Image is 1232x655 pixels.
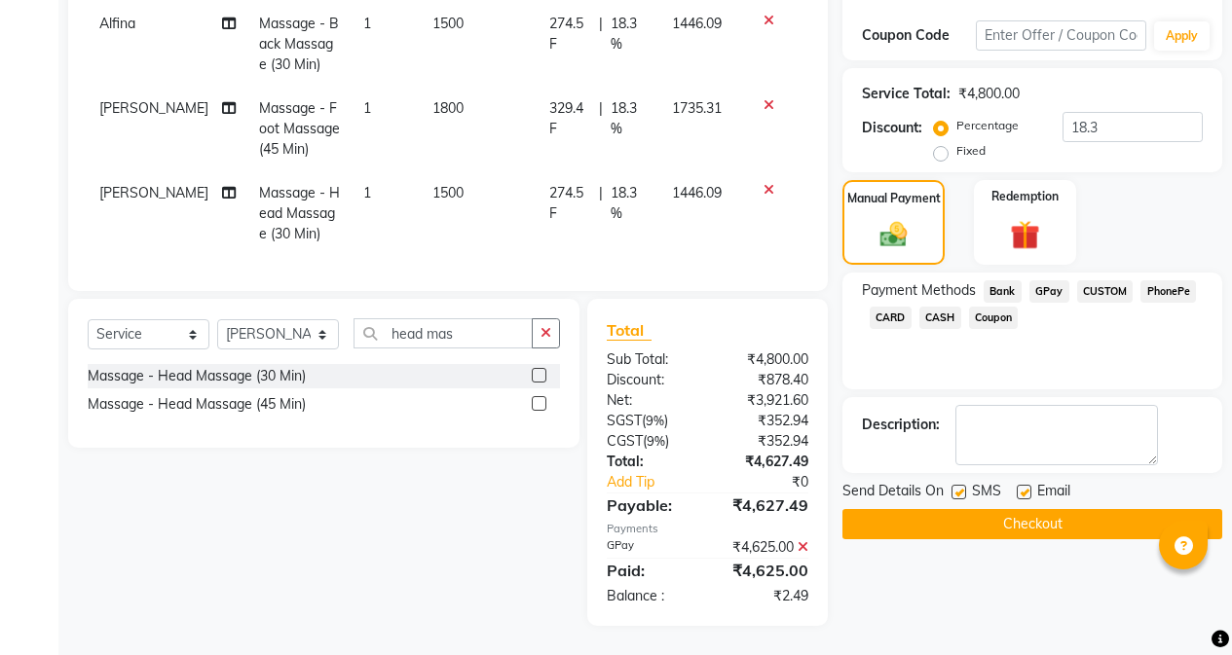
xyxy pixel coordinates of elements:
[88,394,306,415] div: Massage - Head Massage (45 Min)
[646,413,664,428] span: 9%
[707,537,823,558] div: ₹4,625.00
[354,318,533,348] input: Search or Scan
[1001,217,1049,253] img: _gift.svg
[672,99,722,117] span: 1735.31
[707,370,823,390] div: ₹878.40
[1077,280,1134,303] span: CUSTOM
[259,15,339,73] span: Massage - Back Massage (30 Min)
[862,84,951,104] div: Service Total:
[707,586,823,606] div: ₹2.49
[872,219,916,250] img: _cash.svg
[611,183,649,224] span: 18.3 %
[99,15,135,32] span: Alfina
[607,521,808,537] div: Payments
[599,14,603,55] span: |
[432,15,464,32] span: 1500
[549,98,591,139] span: 329.4 F
[1037,481,1070,505] span: Email
[707,493,823,517] div: ₹4,627.49
[592,493,708,517] div: Payable:
[956,117,1019,134] label: Percentage
[707,349,823,370] div: ₹4,800.00
[842,481,944,505] span: Send Details On
[707,559,823,582] div: ₹4,625.00
[99,184,208,201] span: [PERSON_NAME]
[607,412,642,429] span: SGST
[88,366,306,386] div: Massage - Head Massage (30 Min)
[672,15,722,32] span: 1446.09
[592,349,708,370] div: Sub Total:
[592,586,708,606] div: Balance :
[363,184,371,201] span: 1
[972,481,1001,505] span: SMS
[969,307,1019,329] span: Coupon
[599,98,603,139] span: |
[707,390,823,411] div: ₹3,921.60
[862,280,976,301] span: Payment Methods
[432,99,464,117] span: 1800
[599,183,603,224] span: |
[842,509,1222,539] button: Checkout
[862,25,976,46] div: Coupon Code
[707,431,823,452] div: ₹352.94
[672,184,722,201] span: 1446.09
[984,280,1022,303] span: Bank
[592,390,708,411] div: Net:
[259,184,340,242] span: Massage - Head Massage (30 Min)
[958,84,1020,104] div: ₹4,800.00
[592,472,727,492] a: Add Tip
[592,411,708,431] div: ( )
[259,99,340,158] span: Massage - Foot Massage (45 Min)
[1029,280,1069,303] span: GPay
[432,184,464,201] span: 1500
[549,183,591,224] span: 274.5 F
[1154,21,1210,51] button: Apply
[647,433,665,449] span: 9%
[607,320,652,341] span: Total
[847,190,941,207] label: Manual Payment
[592,370,708,390] div: Discount:
[956,142,986,160] label: Fixed
[592,537,708,558] div: GPay
[1140,280,1196,303] span: PhonePe
[976,20,1146,51] input: Enter Offer / Coupon Code
[991,188,1059,205] label: Redemption
[99,99,208,117] span: [PERSON_NAME]
[862,118,922,138] div: Discount:
[549,14,591,55] span: 274.5 F
[727,472,823,492] div: ₹0
[707,411,823,431] div: ₹352.94
[592,452,708,472] div: Total:
[919,307,961,329] span: CASH
[592,559,708,582] div: Paid:
[707,452,823,472] div: ₹4,627.49
[611,14,649,55] span: 18.3 %
[363,99,371,117] span: 1
[870,307,912,329] span: CARD
[363,15,371,32] span: 1
[607,432,643,450] span: CGST
[862,415,940,435] div: Description:
[592,431,708,452] div: ( )
[611,98,649,139] span: 18.3 %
